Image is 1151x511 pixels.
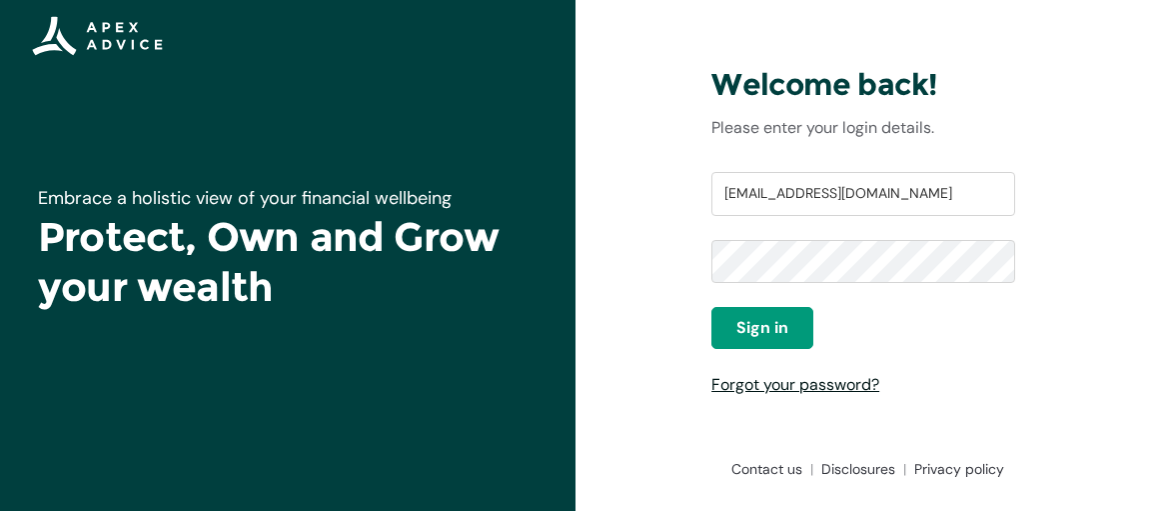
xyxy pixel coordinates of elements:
a: Forgot your password? [711,374,879,395]
h1: Protect, Own and Grow your wealth [38,212,538,312]
p: Please enter your login details. [711,116,1015,140]
a: Contact us [723,459,813,479]
span: Embrace a holistic view of your financial wellbeing [38,186,452,210]
img: Apex Advice Group [32,16,163,56]
span: Sign in [736,316,788,340]
a: Privacy policy [906,459,1004,479]
input: Username [711,172,1015,216]
button: Sign in [711,307,813,349]
a: Disclosures [813,459,906,479]
h3: Welcome back! [711,66,1015,104]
